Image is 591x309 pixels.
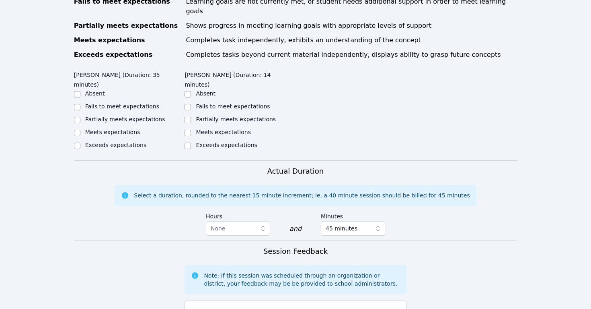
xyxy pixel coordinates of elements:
[289,224,302,234] div: and
[85,129,140,135] label: Meets expectations
[321,221,385,236] button: 45 minutes
[74,21,181,31] div: Partially meets expectations
[267,166,324,177] h3: Actual Duration
[211,225,226,232] span: None
[196,116,276,122] label: Partially meets expectations
[263,246,328,257] h3: Session Feedback
[74,68,185,89] legend: [PERSON_NAME] (Duration: 35 minutes)
[186,35,517,45] div: Completes task independently, exhibits an understanding of the concept
[134,191,470,199] div: Select a duration, rounded to the nearest 15 minute increment; ie, a 40 minute session should be ...
[196,90,215,97] label: Absent
[186,21,517,31] div: Shows progress in meeting learning goals with appropriate levels of support
[321,209,385,221] label: Minutes
[196,129,251,135] label: Meets expectations
[326,224,357,233] span: 45 minutes
[196,103,270,110] label: Fails to meet expectations
[204,272,400,288] div: Note: If this session was scheduled through an organization or district, your feedback may be be ...
[186,50,517,60] div: Completes tasks beyond current material independently, displays ability to grasp future concepts
[185,68,295,89] legend: [PERSON_NAME] (Duration: 14 minutes)
[74,35,181,45] div: Meets expectations
[206,221,270,236] button: None
[206,209,270,221] label: Hours
[85,90,105,97] label: Absent
[196,142,257,148] label: Exceeds expectations
[85,116,165,122] label: Partially meets expectations
[85,142,146,148] label: Exceeds expectations
[85,103,159,110] label: Fails to meet expectations
[74,50,181,60] div: Exceeds expectations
